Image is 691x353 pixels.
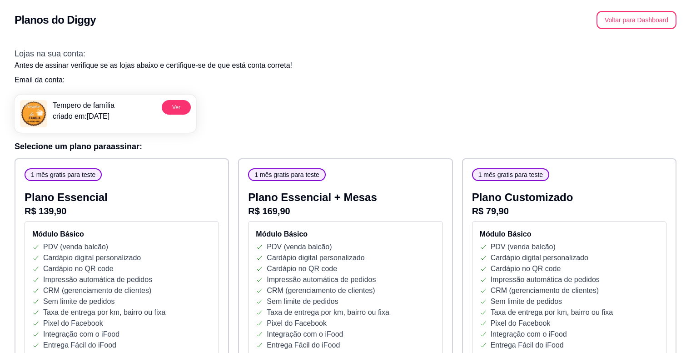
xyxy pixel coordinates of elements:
h3: Lojas na sua conta: [15,47,676,60]
a: Voltar para Dashboard [597,16,676,24]
p: Impressão automática de pedidos [267,274,376,285]
p: CRM (gerenciamento de clientes) [491,285,599,296]
p: Taxa de entrega por km, bairro ou fixa [491,307,613,318]
button: Ver [162,100,191,115]
span: 1 mês gratis para teste [251,170,323,179]
p: Sem limite de pedidos [43,296,114,307]
p: Integração com o iFood [43,329,119,340]
p: R$ 139,90 [25,205,219,217]
p: Impressão automática de pedidos [491,274,600,285]
p: Pixel do Facebook [491,318,551,329]
p: Plano Essencial + Mesas [248,190,442,205]
p: Cardápio no QR code [267,263,337,274]
p: R$ 79,90 [472,205,666,217]
h3: Selecione um plano para assinar : [15,140,676,153]
p: PDV (venda balcão) [267,242,332,252]
p: Cardápio digital personalizado [43,252,141,263]
p: Sem limite de pedidos [491,296,562,307]
p: Pixel do Facebook [267,318,327,329]
p: Cardápio no QR code [43,263,114,274]
span: 1 mês gratis para teste [27,170,99,179]
p: Cardápio digital personalizado [267,252,364,263]
img: menu logo [20,100,47,127]
p: Impressão automática de pedidos [43,274,152,285]
p: Pixel do Facebook [43,318,103,329]
p: Plano Customizado [472,190,666,205]
button: Voltar para Dashboard [597,11,676,29]
a: menu logoTempero de famíliacriado em:[DATE]Ver [15,95,196,133]
p: R$ 169,90 [248,205,442,217]
p: Entrega Fácil do iFood [267,340,340,351]
p: Entrega Fácil do iFood [43,340,116,351]
p: Sem limite de pedidos [267,296,338,307]
span: 1 mês gratis para teste [475,170,547,179]
p: Antes de assinar verifique se as lojas abaixo e certifique-se de que está conta correta! [15,60,676,71]
p: Integração com o iFood [491,329,567,340]
p: criado em: [DATE] [53,111,114,122]
p: Integração com o iFood [267,329,343,340]
p: Cardápio digital personalizado [491,252,588,263]
h4: Módulo Básico [32,229,211,240]
p: Tempero de família [53,100,114,111]
h2: Planos do Diggy [15,13,96,27]
h4: Módulo Básico [480,229,659,240]
p: PDV (venda balcão) [491,242,556,252]
p: Taxa de entrega por km, bairro ou fixa [43,307,165,318]
p: Taxa de entrega por km, bairro ou fixa [267,307,389,318]
p: Email da conta: [15,75,676,86]
p: Plano Essencial [25,190,219,205]
p: CRM (gerenciamento de clientes) [43,285,151,296]
p: PDV (venda balcão) [43,242,108,252]
p: CRM (gerenciamento de clientes) [267,285,375,296]
p: Entrega Fácil do iFood [491,340,564,351]
p: Cardápio no QR code [491,263,561,274]
h4: Módulo Básico [256,229,435,240]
